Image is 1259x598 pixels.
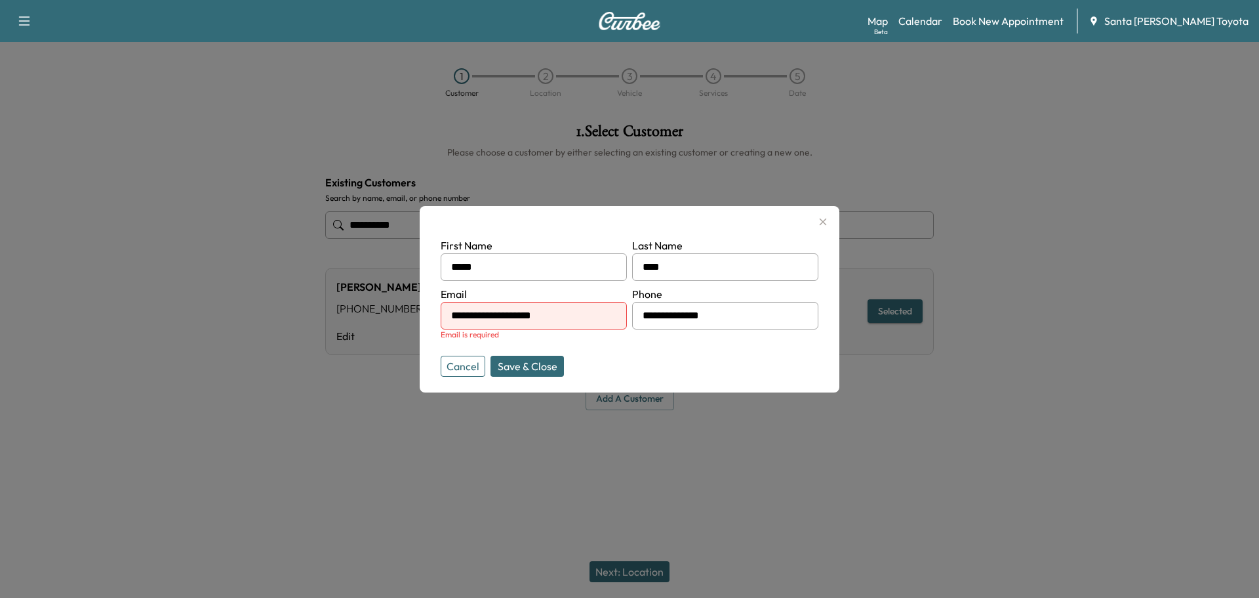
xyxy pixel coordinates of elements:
[441,239,492,252] label: First Name
[632,288,662,301] label: Phone
[1104,13,1249,29] span: Santa [PERSON_NAME] Toyota
[441,330,627,340] div: Email is required
[441,356,485,377] button: Cancel
[598,12,661,30] img: Curbee Logo
[953,13,1064,29] a: Book New Appointment
[490,356,564,377] button: Save & Close
[868,13,888,29] a: MapBeta
[898,13,942,29] a: Calendar
[874,27,888,37] div: Beta
[441,288,467,301] label: Email
[632,239,683,252] label: Last Name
